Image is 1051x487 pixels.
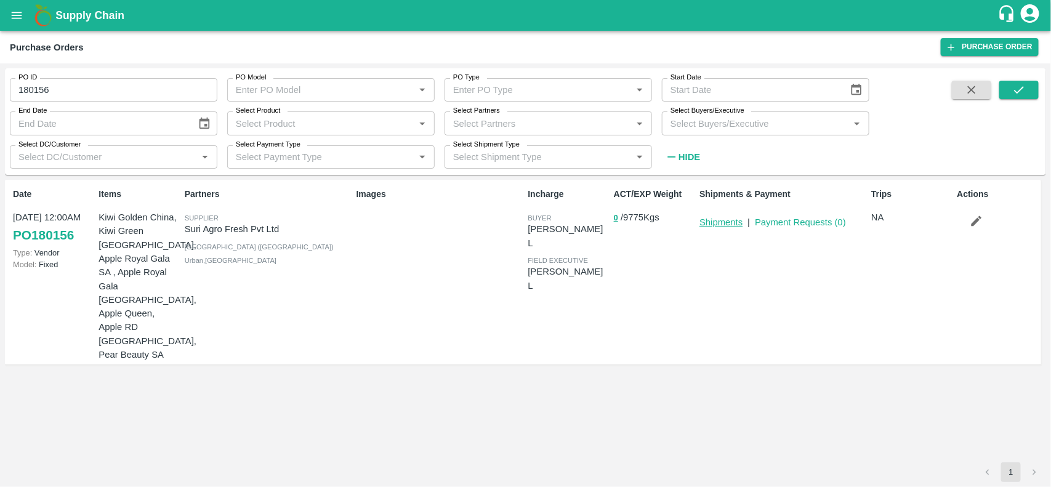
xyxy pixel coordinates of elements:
label: Select Shipment Type [453,140,520,150]
button: open drawer [2,1,31,30]
button: Open [197,149,213,165]
label: PO ID [18,73,37,83]
p: Kiwi Golden China, Kiwi Green [GEOGRAPHIC_DATA], Apple Royal Gala SA , Apple Royal Gala [GEOGRAPH... [99,211,179,361]
input: Enter PO Type [448,82,612,98]
p: [PERSON_NAME] L [528,265,608,292]
input: Enter PO ID [10,78,217,102]
b: Supply Chain [55,9,124,22]
p: Actions [957,188,1038,201]
span: Supplier [185,214,219,222]
input: End Date [10,111,188,135]
input: Select Buyers/Executive [666,115,845,131]
input: Select Payment Type [231,149,395,165]
p: NA [871,211,952,224]
span: buyer [528,214,551,222]
button: Hide [662,147,704,167]
a: Purchase Order [941,38,1039,56]
p: Suri Agro Fresh Pvt Ltd [185,222,352,236]
button: 0 [614,211,618,225]
button: Open [849,116,865,132]
input: Select Shipment Type [448,149,612,165]
p: / 9775 Kgs [614,211,695,225]
p: [DATE] 12:00AM [13,211,94,224]
a: Payment Requests (0) [755,217,846,227]
button: Open [632,149,648,165]
p: Items [99,188,179,201]
p: Date [13,188,94,201]
p: ACT/EXP Weight [614,188,695,201]
p: Vendor [13,247,94,259]
div: customer-support [997,4,1019,26]
div: | [743,211,750,229]
label: Select Buyers/Executive [670,106,744,116]
p: [PERSON_NAME] L [528,222,608,250]
label: Select DC/Customer [18,140,81,150]
label: PO Model [236,73,267,83]
p: Images [356,188,523,201]
p: Fixed [13,259,94,270]
span: Model: [13,260,36,269]
button: page 1 [1001,462,1021,482]
p: Shipments & Payment [699,188,866,201]
button: Open [414,82,430,98]
label: PO Type [453,73,480,83]
nav: pagination navigation [976,462,1046,482]
p: Incharge [528,188,608,201]
span: Type: [13,248,32,257]
button: Open [414,149,430,165]
input: Start Date [662,78,840,102]
span: [GEOGRAPHIC_DATA] ([GEOGRAPHIC_DATA]) Urban , [GEOGRAPHIC_DATA] [185,243,334,264]
span: field executive [528,257,588,264]
label: Select Product [236,106,280,116]
input: Select Partners [448,115,628,131]
button: Choose date [845,78,868,102]
div: Purchase Orders [10,39,84,55]
button: Choose date [193,112,216,135]
a: Shipments [699,217,743,227]
input: Enter PO Model [231,82,395,98]
div: account of current user [1019,2,1041,28]
a: PO180156 [13,224,74,246]
label: Start Date [670,73,701,83]
label: Select Payment Type [236,140,300,150]
label: Select Partners [453,106,500,116]
button: Open [632,116,648,132]
img: logo [31,3,55,28]
button: Open [632,82,648,98]
strong: Hide [679,152,700,162]
a: Supply Chain [55,7,997,24]
input: Select DC/Customer [14,149,193,165]
input: Select Product [231,115,411,131]
label: End Date [18,106,47,116]
p: Partners [185,188,352,201]
button: Open [414,116,430,132]
p: Trips [871,188,952,201]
